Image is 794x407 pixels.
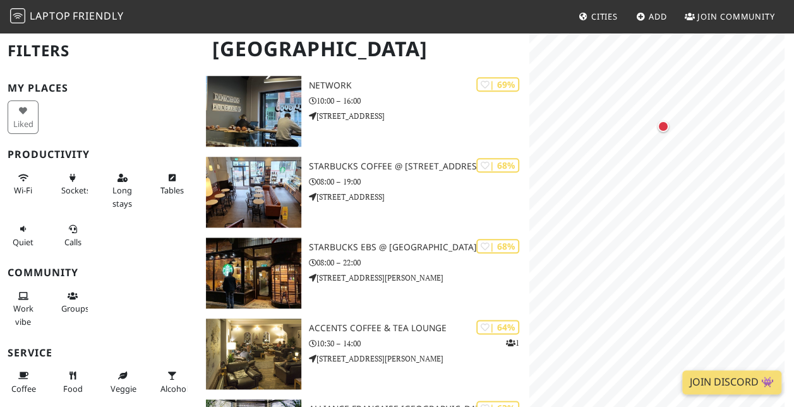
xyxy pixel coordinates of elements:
div: | 68% [476,239,519,253]
a: Starbucks EBS @ Westmorland Street | 68% Starbucks EBS @ [GEOGRAPHIC_DATA] 08:00 – 22:00 [STREET_... [198,238,529,308]
button: Work vibe [8,286,39,332]
span: People working [13,303,33,327]
h3: Starbucks EBS @ [GEOGRAPHIC_DATA] [309,242,529,253]
span: Veggie [111,383,136,394]
span: Quiet [13,236,33,248]
button: Alcohol [157,365,188,399]
a: Cities [574,5,623,28]
p: [STREET_ADDRESS][PERSON_NAME] [309,272,529,284]
p: 1 [506,337,519,349]
h3: Starbucks Coffee @ [STREET_ADDRESS] [309,161,529,172]
span: Long stays [112,185,132,209]
img: Starbucks Coffee @ 19 Rock Hill [206,157,301,228]
h1: [GEOGRAPHIC_DATA] [202,32,527,66]
img: LaptopFriendly [10,8,25,23]
p: 10:00 – 16:00 [309,95,529,107]
button: Groups [57,286,88,319]
button: Food [57,365,88,399]
h3: Accents Coffee & Tea Lounge [309,323,529,334]
button: Tables [157,167,188,201]
img: Accents Coffee & Tea Lounge [206,319,301,389]
p: 10:30 – 14:00 [309,337,529,349]
button: Calls [57,219,88,252]
p: 08:00 – 19:00 [309,176,529,188]
div: | 69% [476,77,519,92]
span: Stable Wi-Fi [14,185,32,196]
span: Power sockets [61,185,90,196]
h2: Filters [8,32,191,70]
span: Work-friendly tables [160,185,184,196]
h3: Network [309,80,529,91]
img: Starbucks EBS @ Westmorland Street [206,238,301,308]
p: [STREET_ADDRESS] [309,191,529,203]
span: Cities [591,11,618,22]
span: Coffee [11,383,36,394]
button: Veggie [107,365,138,399]
div: | 64% [476,320,519,334]
p: [STREET_ADDRESS] [309,110,529,122]
a: Network | 69% Network 10:00 – 16:00 [STREET_ADDRESS] [198,76,529,147]
span: Video/audio calls [64,236,81,248]
h3: Productivity [8,149,191,161]
button: Quiet [8,219,39,252]
a: Join Community [680,5,780,28]
span: Laptop [30,9,71,23]
button: Wi-Fi [8,167,39,201]
span: Add [649,11,667,22]
button: Coffee [8,365,39,399]
span: Join Community [697,11,775,22]
p: [STREET_ADDRESS][PERSON_NAME] [309,353,529,365]
div: Map marker [651,114,676,139]
h3: Service [8,347,191,359]
div: | 68% [476,158,519,173]
span: Group tables [61,303,89,314]
button: Long stays [107,167,138,214]
a: Accents Coffee & Tea Lounge | 64% 1 Accents Coffee & Tea Lounge 10:30 – 14:00 [STREET_ADDRESS][PE... [198,319,529,389]
span: Friendly [73,9,123,23]
span: Food [63,383,83,394]
img: Network [206,76,301,147]
button: Sockets [57,167,88,201]
a: Join Discord 👾 [682,370,781,394]
a: Starbucks Coffee @ 19 Rock Hill | 68% Starbucks Coffee @ [STREET_ADDRESS] 08:00 – 19:00 [STREET_A... [198,157,529,228]
span: Alcohol [160,383,188,394]
p: 08:00 – 22:00 [309,257,529,269]
a: Add [631,5,672,28]
a: LaptopFriendly LaptopFriendly [10,6,124,28]
h3: Community [8,267,191,279]
h3: My Places [8,82,191,94]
